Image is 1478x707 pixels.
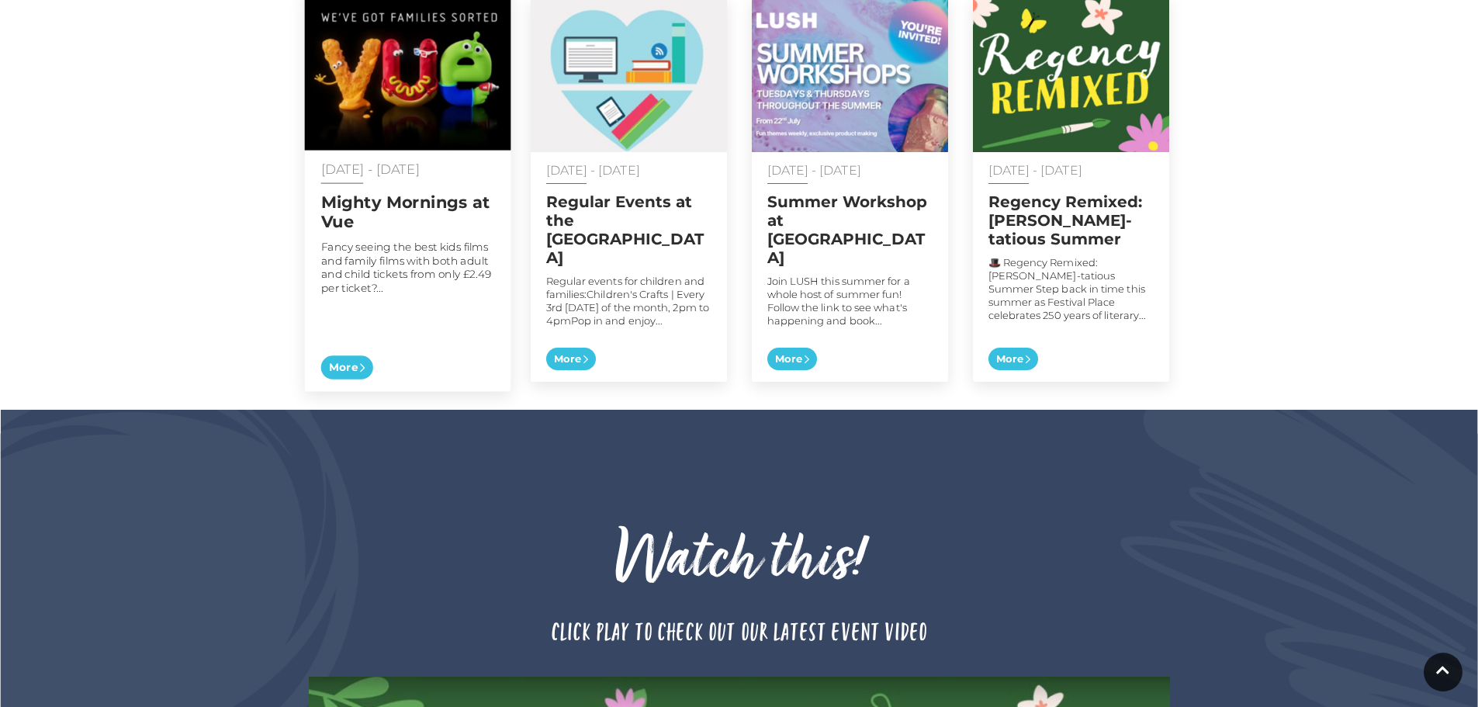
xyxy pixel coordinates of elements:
h2: Regency Remixed: [PERSON_NAME]-tatious Summer [988,192,1154,248]
span: More [320,355,372,379]
h2: Watch this! [309,525,1170,599]
span: More [988,348,1038,371]
p: 🎩 Regency Remixed: [PERSON_NAME]-tatious Summer Step back in time this summer as Festival Place c... [988,256,1154,322]
p: [DATE] - [DATE] [767,164,933,177]
span: More [546,348,596,371]
p: [DATE] - [DATE] [320,162,494,176]
p: Regular events for children and families:Children's Crafts | Every 3rd [DATE] of the month, 2pm t... [546,275,711,328]
span: More [767,348,817,371]
h2: Mighty Mornings at Vue [320,192,494,231]
p: [DATE] - [DATE] [546,164,711,177]
p: [DATE] - [DATE] [988,164,1154,177]
h2: Regular Events at the [GEOGRAPHIC_DATA] [546,192,711,267]
p: Fancy seeing the best kids films and family films with both adult and child tickets from only £2.... [320,240,494,295]
p: Join LUSH this summer for a whole host of summer fun! Follow the link to see what's happening and... [767,275,933,328]
h2: Summer Workshop at [GEOGRAPHIC_DATA] [767,192,933,267]
p: Click play to check out our latest event video [309,615,1170,646]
